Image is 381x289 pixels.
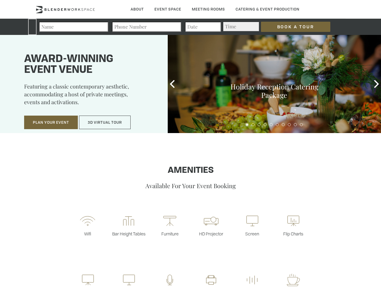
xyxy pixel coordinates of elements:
p: Flip Charts [273,231,314,237]
input: Name [39,22,108,32]
input: Phone Number [112,22,181,32]
p: Screen [232,231,273,237]
h1: Amenities [19,166,362,176]
p: Featuring a classic contemporary aesthetic, accommodating a host of private meetings, events and ... [24,82,153,110]
p: Wifi [67,231,108,237]
button: Plan Your Event [24,116,78,129]
p: Available For Your Event Booking [19,182,362,190]
button: 3D Virtual Tour [79,116,131,129]
p: HD Projector [191,231,232,237]
h1: Award-winning event venue [24,54,153,76]
a: Holiday Reception Catering Package [230,82,318,100]
input: Date [185,22,221,32]
p: Bar Height Tables [108,231,149,237]
p: Furniture [149,231,190,237]
input: Book a Tour [261,22,330,32]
